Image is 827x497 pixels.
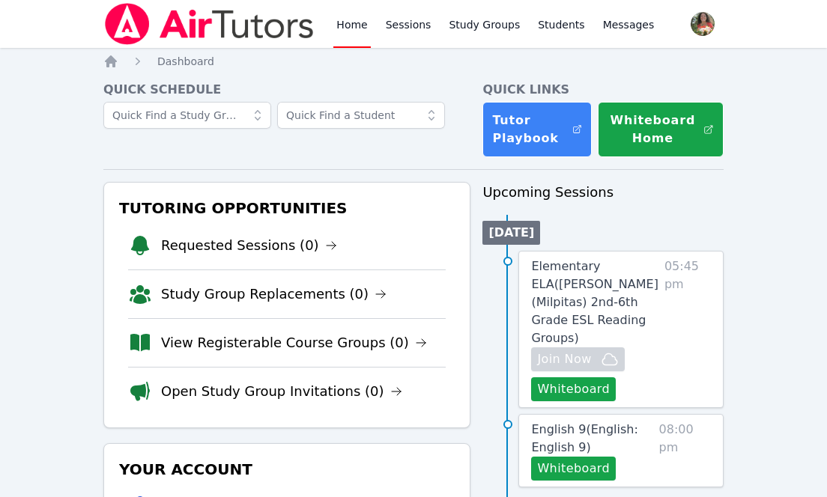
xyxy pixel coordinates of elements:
button: Whiteboard Home [598,102,724,157]
h3: Upcoming Sessions [482,182,724,203]
a: Open Study Group Invitations (0) [161,381,402,402]
img: Air Tutors [103,3,315,45]
a: Study Group Replacements (0) [161,284,387,305]
input: Quick Find a Study Group [103,102,271,129]
a: Requested Sessions (0) [161,235,337,256]
a: Dashboard [157,54,214,69]
span: Join Now [537,350,591,368]
span: 08:00 pm [659,421,711,481]
h3: Your Account [116,456,458,483]
li: [DATE] [482,221,540,245]
span: Messages [603,17,655,32]
button: Whiteboard [531,377,616,401]
button: Whiteboard [531,457,616,481]
h4: Quick Links [482,81,724,99]
a: View Registerable Course Groups (0) [161,332,427,353]
a: Elementary ELA([PERSON_NAME] (Milpitas) 2nd-6th Grade ESL Reading Groups) [531,257,658,347]
button: Join Now [531,347,624,371]
span: Elementary ELA ( [PERSON_NAME] (Milpitas) 2nd-6th Grade ESL Reading Groups ) [531,259,658,345]
span: Dashboard [157,55,214,67]
a: Tutor Playbook [482,102,592,157]
nav: Breadcrumb [103,54,724,69]
input: Quick Find a Student [277,102,445,129]
span: English 9 ( English: English 9 ) [531,422,637,454]
h4: Quick Schedule [103,81,470,99]
span: 05:45 pm [664,257,711,401]
a: English 9(English: English 9) [531,421,652,457]
h3: Tutoring Opportunities [116,195,458,222]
